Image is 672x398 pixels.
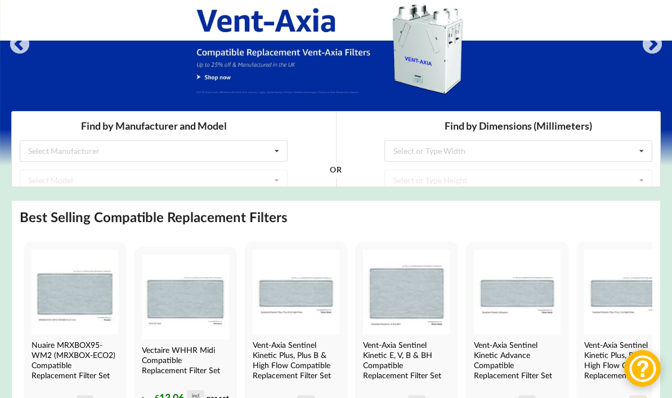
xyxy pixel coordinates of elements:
[363,340,447,381] h4: Vent-Axia Sentinel Kinetic E, V, B & BH Compatible Replacement Filter Set
[474,340,558,381] h4: Vent-Axia Sentinel Kinetic Advance Compatible Replacement Filter Set
[641,34,664,56] button: Next
[584,250,671,334] img: Vent-Axia Sentinel Kinetic Plus E & High Flow Compatible MVHR Filter Replacement Set from MVHR.shop
[20,209,288,226] h2: Best Selling Compatible Replacement Filters
[142,345,226,375] h4: Vectaire WHHR Midi Compatible Replacement Filter Set
[32,250,118,334] img: Nuaire MRXBOX95-WM2 Compatible MVHR Filter Replacement Set from MVHR.shop
[253,340,337,381] h4: Vent-Axia Sentinel Kinetic Plus, Plus B & High Flow Compatible Replacement Filter Set
[373,8,641,21] h3: Find by Dimensions (Millimeters)
[382,36,454,44] div: Select or Type Width
[142,255,229,339] img: Vectaire WHHR Midi Compatible MVHR Filter Replacement Set from MVHR.shop
[253,250,339,334] img: Vent-Axia Sentinel Kinetic Plus, Plus B & High Flow Compatible MVHR Filter Replacement Set from M...
[363,250,450,334] img: Vent-Axia Sentinel Kinetic E, V, B & BH Compatible MVHR Filter Replacement Set from MVHR.shop
[32,340,116,381] h4: Nuaire MRXBOX95-WM2 (MRXBOX-ECO2) Compatible Replacement Filter Set
[8,8,276,21] h3: Find by Manufacturer and Model
[319,59,330,117] div: OR
[8,34,31,56] button: Previous
[17,36,88,44] div: Select Manufacturer
[192,393,199,398] div: incl
[584,340,669,381] h4: Vent-Axia Sentinel Kinetic Plus, Plus E & High Flow Compatible Replacement Filter Set
[474,250,561,334] img: Vent-Axia Sentinel Kinetic Advance Compatible MVHR Filter Replacement Set from MVHR.shop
